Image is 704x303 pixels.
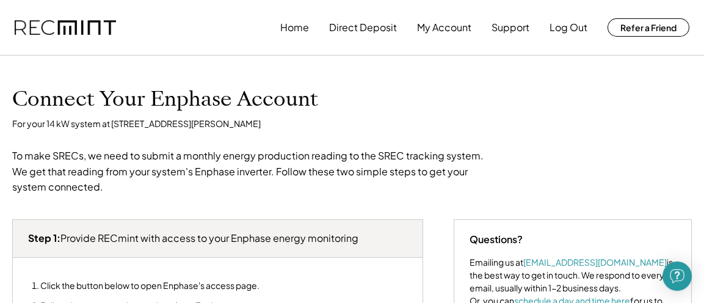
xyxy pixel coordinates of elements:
li: Click the button below to open Enphase's access page. [40,280,275,291]
div: Open Intercom Messenger [662,261,692,291]
a: [EMAIL_ADDRESS][DOMAIN_NAME] [523,257,667,268]
button: Log Out [550,15,587,40]
button: Support [492,15,529,40]
strong: Step 1: [28,232,60,244]
h1: Connect Your Enphase Account [12,86,318,112]
button: My Account [417,15,471,40]
button: Refer a Friend [608,18,689,37]
div: Questions? [470,232,523,247]
div: To make SRECs, we need to submit a monthly energy production reading to the SREC tracking system.... [12,148,488,195]
div: For your 14 kW system at [STREET_ADDRESS][PERSON_NAME] [12,118,261,130]
button: Direct Deposit [329,15,397,40]
h3: Provide RECmint with access to your Enphase energy monitoring [28,232,358,245]
img: recmint-logotype%403x.png [15,20,116,35]
button: Home [280,15,309,40]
